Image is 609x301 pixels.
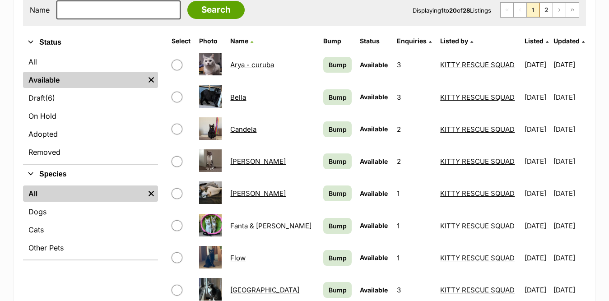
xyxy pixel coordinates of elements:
div: Status [23,52,158,164]
a: Bump [323,218,352,234]
td: [DATE] [553,146,585,177]
a: All [23,54,158,70]
label: Name [30,6,50,14]
span: (6) [45,93,55,103]
td: 3 [393,82,436,113]
span: Bump [329,285,347,295]
a: Updated [553,37,585,45]
td: 1 [393,178,436,209]
span: Bump [329,60,347,69]
td: 1 [393,242,436,273]
td: [DATE] [521,210,553,241]
strong: 20 [449,7,457,14]
td: [DATE] [553,178,585,209]
a: KITTY RESCUE SQUAD [440,286,515,294]
a: KITTY RESCUE SQUAD [440,125,515,134]
button: Species [23,168,158,180]
a: Dogs [23,204,158,220]
td: [DATE] [553,82,585,113]
a: Enquiries [397,37,432,45]
a: [PERSON_NAME] [230,157,286,166]
span: Available [360,254,388,261]
td: [DATE] [521,82,553,113]
a: Bella [230,93,246,102]
button: Status [23,37,158,48]
a: Cats [23,222,158,238]
span: Available [360,286,388,294]
a: Other Pets [23,240,158,256]
a: Available [23,72,144,88]
td: [DATE] [553,242,585,273]
td: [DATE] [553,210,585,241]
a: All [23,185,144,202]
a: KITTY RESCUE SQUAD [440,93,515,102]
span: Name [230,37,248,45]
a: Name [230,37,253,45]
a: Fanta & [PERSON_NAME] [230,222,311,230]
a: Remove filter [144,72,158,88]
span: Listed [525,37,544,45]
img: Francia [199,278,222,301]
a: [PERSON_NAME] [230,189,286,198]
a: Bump [323,185,352,201]
a: Removed [23,144,158,160]
a: Adopted [23,126,158,142]
td: 1 [393,210,436,241]
a: Draft [23,90,158,106]
a: Remove filter [144,185,158,202]
img: fabian [199,181,222,204]
span: Available [360,125,388,133]
td: [DATE] [521,49,553,80]
td: [DATE] [521,146,553,177]
span: Previous page [514,3,526,17]
a: Bump [323,153,352,169]
a: Arya - curuba [230,60,274,69]
nav: Pagination [500,2,579,18]
a: [GEOGRAPHIC_DATA] [230,286,299,294]
a: Flow [230,254,246,262]
a: Listed by [440,37,473,45]
a: Listed [525,37,549,45]
span: Bump [329,221,347,231]
a: KITTY RESCUE SQUAD [440,60,515,69]
a: Bump [323,250,352,266]
span: Updated [553,37,580,45]
a: Bump [323,282,352,298]
span: Available [360,93,388,101]
a: Bump [323,89,352,105]
span: Bump [329,253,347,263]
a: Bump [323,57,352,73]
th: Status [356,34,392,48]
a: Last page [566,3,579,17]
div: Species [23,184,158,259]
th: Bump [320,34,355,48]
span: Page 1 [527,3,539,17]
a: Next page [553,3,566,17]
span: Available [360,61,388,69]
a: KITTY RESCUE SQUAD [440,189,515,198]
td: [DATE] [521,242,553,273]
a: Candela [230,125,256,134]
input: Search [187,1,245,19]
td: [DATE] [553,49,585,80]
a: Page 2 [540,3,553,17]
td: [DATE] [521,178,553,209]
span: First page [501,3,513,17]
th: Photo [195,34,226,48]
span: Available [360,157,388,165]
a: KITTY RESCUE SQUAD [440,254,515,262]
span: Bump [329,157,347,166]
img: Fanta & Nina [199,214,222,236]
a: KITTY RESCUE SQUAD [440,157,515,166]
span: Available [360,190,388,197]
td: 2 [393,146,436,177]
a: On Hold [23,108,158,124]
span: Displaying to of Listings [413,7,491,14]
span: translation missing: en.admin.listings.index.attributes.enquiries [397,37,427,45]
td: 3 [393,49,436,80]
td: [DATE] [521,114,553,145]
th: Select [168,34,195,48]
span: Bump [329,125,347,134]
strong: 1 [441,7,444,14]
td: 2 [393,114,436,145]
